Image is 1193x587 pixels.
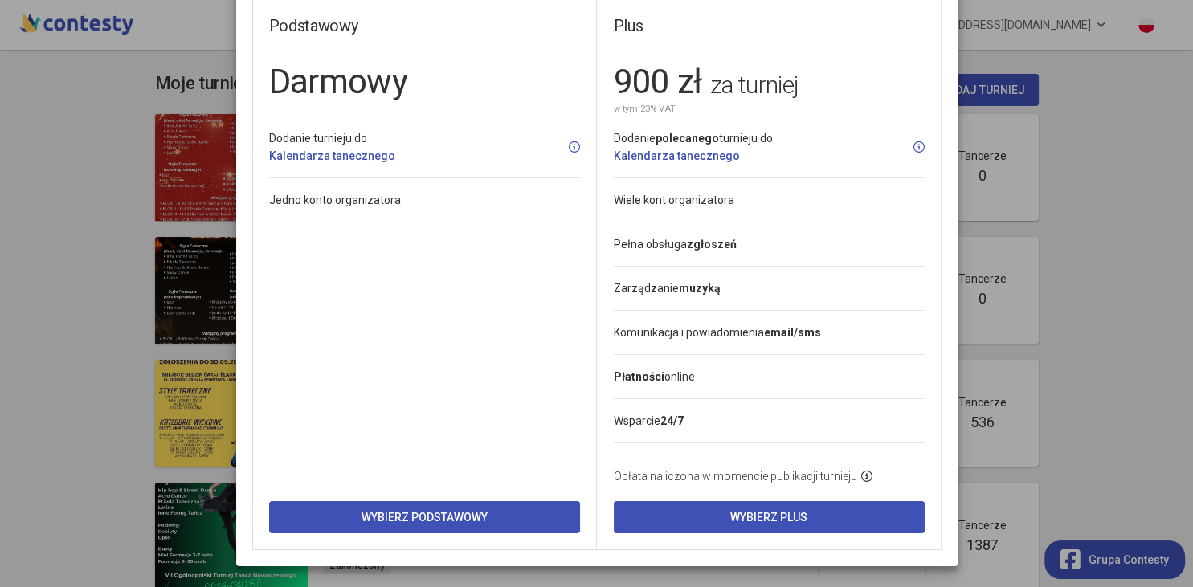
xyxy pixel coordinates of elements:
li: Jedno konto organizatora [269,178,580,222]
button: Wybierz Plus [614,501,925,533]
strong: muzyką [679,282,721,295]
h1: Darmowy [269,55,580,108]
strong: 24/7 [660,414,684,427]
strong: email/sms [764,326,821,339]
li: Zarządzanie [614,267,925,311]
h4: Podstawowy [269,14,580,39]
h4: Plus [614,14,925,39]
div: Dodanie turnieju do [614,129,773,165]
strong: zgłoszeń [687,238,737,251]
li: Wsparcie [614,399,925,443]
a: Kalendarza tanecznego [269,149,395,162]
a: Kalendarza tanecznego [614,149,740,162]
span: za turniej [710,71,799,99]
li: Pełna obsługa [614,222,925,267]
h1: 900 zł [614,55,925,108]
li: Opłata naliczona w momencie publikacji turnieju [614,443,925,485]
small: w tym 23% VAT [614,102,676,116]
strong: Płatności [614,370,664,383]
div: Dodanie turnieju do [269,129,395,165]
span: Wybierz Plus [730,511,807,524]
li: Komunikacja i powiadomienia [614,311,925,355]
li: online [614,355,925,399]
button: Wybierz Podstawowy [269,501,580,533]
strong: polecanego [656,132,719,145]
li: Wiele kont organizatora [614,178,925,222]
